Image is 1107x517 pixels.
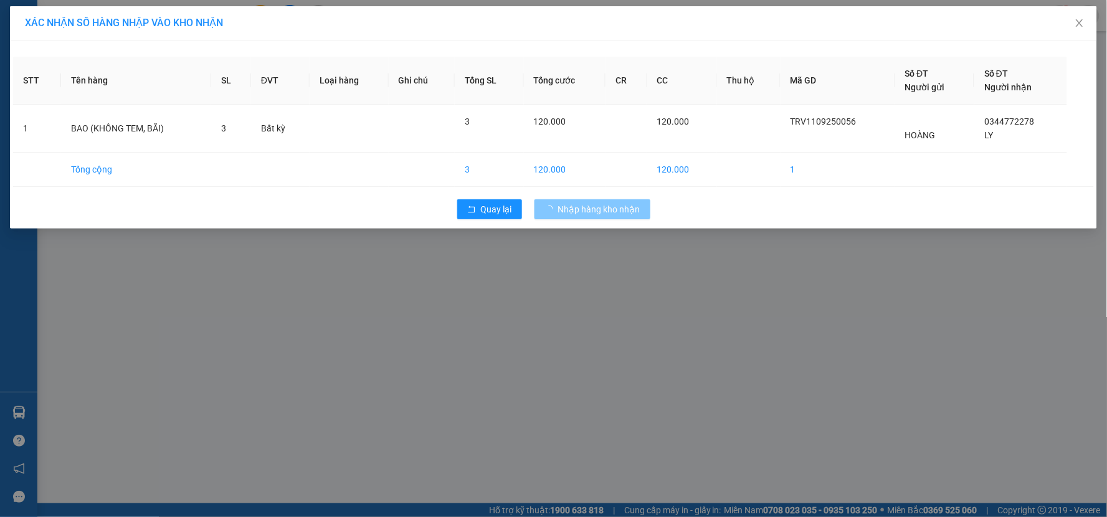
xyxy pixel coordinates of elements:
th: Thu hộ [717,57,781,105]
span: 3 [465,116,470,126]
th: STT [13,57,61,105]
td: 1 [781,153,895,187]
th: Mã GD [781,57,895,105]
th: Tên hàng [61,57,211,105]
th: ĐVT [251,57,310,105]
span: Nhập hàng kho nhận [558,202,640,216]
td: 1 [13,105,61,153]
span: Người nhận [984,82,1032,92]
th: Tổng cước [524,57,606,105]
th: CR [606,57,647,105]
span: TRV1109250056 [791,116,857,126]
td: 120.000 [647,153,717,187]
span: rollback [467,205,476,215]
th: CC [647,57,717,105]
button: Close [1062,6,1097,41]
span: HOÀNG [905,130,936,140]
span: 0344772278 [984,116,1034,126]
span: LY [984,130,993,140]
span: Số ĐT [905,69,929,78]
span: Số ĐT [984,69,1008,78]
span: XÁC NHẬN SỐ HÀNG NHẬP VÀO KHO NHẬN [25,17,223,29]
span: 120.000 [534,116,566,126]
th: SL [211,57,251,105]
span: Người gửi [905,82,945,92]
span: 120.000 [657,116,690,126]
th: Loại hàng [310,57,388,105]
span: loading [544,205,558,214]
td: 120.000 [524,153,606,187]
th: Ghi chú [389,57,455,105]
button: Nhập hàng kho nhận [534,199,650,219]
span: close [1075,18,1085,28]
button: rollbackQuay lại [457,199,522,219]
td: Bất kỳ [251,105,310,153]
td: Tổng cộng [61,153,211,187]
td: 3 [455,153,523,187]
span: 3 [221,123,226,133]
span: Quay lại [481,202,512,216]
td: BAO (KHÔNG TEM, BÃI) [61,105,211,153]
th: Tổng SL [455,57,523,105]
